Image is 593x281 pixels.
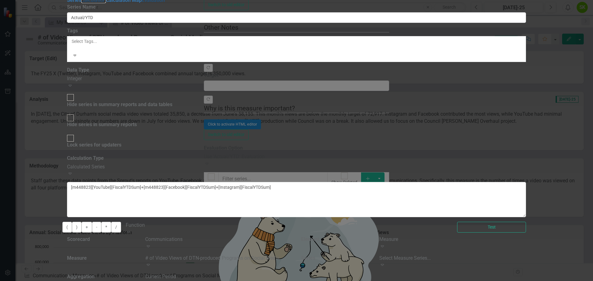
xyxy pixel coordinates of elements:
label: Calculation Type [67,155,104,162]
label: Measure [67,255,87,262]
button: / [111,222,121,233]
label: Series [301,255,315,262]
button: + [82,222,92,233]
div: # of Video Views of DTN-produced Programs on Social Media [145,255,292,262]
input: Series Name [67,12,526,23]
div: Measure [379,236,526,243]
div: Calculated Series [67,163,526,171]
div: Select Tags... [72,38,521,44]
div: Select Measure Series... [379,255,526,262]
button: - [92,222,101,233]
label: Data Type [67,67,89,74]
label: Aggregation [67,273,95,280]
label: Element [301,236,319,243]
div: Integer [67,75,526,82]
label: Scorecard [67,236,90,243]
div: Hide series in summary reports [67,121,137,128]
p: In [DATE], the City of Durham's social media video views totaled 35,850, a decrease from June's 5... [2,2,183,46]
div: Current Period [145,273,292,280]
button: ) [72,222,82,233]
textarea: [m448823][YouTube][FiscalYTDSum]+[m448823][Facebook][FiscalYTDSum]+[Instagram][FiscalYTDSum] [67,182,526,217]
label: Tags [67,27,78,35]
div: Function [126,222,448,229]
button: Test [457,222,526,233]
label: Series Name [67,4,96,11]
div: Hide series in summary reports and data tables [67,101,172,108]
div: Communications [145,236,292,243]
div: Lock series for updaters [67,142,121,149]
button: ( [62,222,72,233]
